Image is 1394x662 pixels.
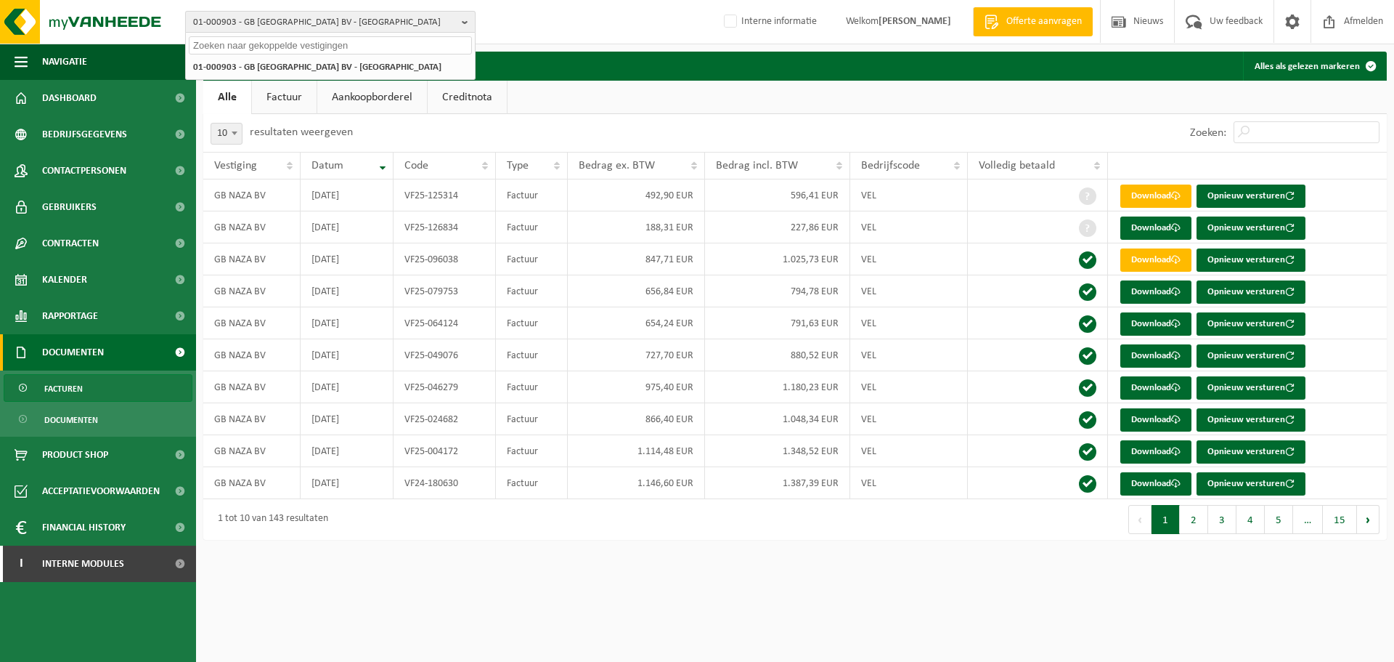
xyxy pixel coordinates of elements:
[973,7,1093,36] a: Offerte aanvragen
[203,435,301,467] td: GB NAZA BV
[1197,376,1305,400] button: Opnieuw versturen
[394,243,496,275] td: VF25-096038
[496,211,567,243] td: Factuur
[705,243,850,275] td: 1.025,73 EUR
[496,179,567,211] td: Factuur
[568,211,706,243] td: 188,31 EUR
[496,467,567,499] td: Factuur
[301,435,394,467] td: [DATE]
[850,243,967,275] td: VEL
[568,403,706,435] td: 866,40 EUR
[705,211,850,243] td: 227,86 EUR
[705,339,850,371] td: 880,52 EUR
[496,243,567,275] td: Factuur
[203,275,301,307] td: GB NAZA BV
[1152,505,1180,534] button: 1
[193,12,456,33] span: 01-000903 - GB [GEOGRAPHIC_DATA] BV - [GEOGRAPHIC_DATA]
[568,243,706,275] td: 847,71 EUR
[42,509,126,546] span: Financial History
[1120,312,1191,336] a: Download
[850,307,967,339] td: VEL
[1120,408,1191,432] a: Download
[1243,52,1385,81] button: Alles als gelezen markeren
[507,160,529,171] span: Type
[1120,249,1191,272] a: Download
[317,81,427,114] a: Aankoopborderel
[394,211,496,243] td: VF25-126834
[705,371,850,403] td: 1.180,23 EUR
[42,189,97,225] span: Gebruikers
[705,435,850,467] td: 1.348,52 EUR
[1190,127,1226,139] label: Zoeken:
[705,275,850,307] td: 794,78 EUR
[301,179,394,211] td: [DATE]
[705,467,850,499] td: 1.387,39 EUR
[301,339,394,371] td: [DATE]
[1197,408,1305,432] button: Opnieuw versturen
[301,403,394,435] td: [DATE]
[1197,440,1305,464] button: Opnieuw versturen
[721,11,817,33] label: Interne informatie
[1003,15,1085,29] span: Offerte aanvragen
[568,307,706,339] td: 654,24 EUR
[301,371,394,403] td: [DATE]
[4,405,192,433] a: Documenten
[394,467,496,499] td: VF24-180630
[203,243,301,275] td: GB NAZA BV
[428,81,507,114] a: Creditnota
[4,374,192,402] a: Facturen
[42,225,99,262] span: Contracten
[850,403,967,435] td: VEL
[568,179,706,211] td: 492,90 EUR
[211,124,242,144] span: 10
[979,160,1055,171] span: Volledig betaald
[1323,505,1357,534] button: 15
[1357,505,1379,534] button: Next
[203,179,301,211] td: GB NAZA BV
[301,467,394,499] td: [DATE]
[879,16,951,27] strong: [PERSON_NAME]
[394,435,496,467] td: VF25-004172
[394,339,496,371] td: VF25-049076
[705,179,850,211] td: 596,41 EUR
[568,275,706,307] td: 656,84 EUR
[1120,440,1191,464] a: Download
[15,546,28,582] span: I
[1208,505,1236,534] button: 3
[850,275,967,307] td: VEL
[42,262,87,298] span: Kalender
[394,403,496,435] td: VF25-024682
[496,403,567,435] td: Factuur
[203,467,301,499] td: GB NAZA BV
[1180,505,1208,534] button: 2
[301,211,394,243] td: [DATE]
[850,467,967,499] td: VEL
[203,371,301,403] td: GB NAZA BV
[1197,280,1305,304] button: Opnieuw versturen
[42,437,108,473] span: Product Shop
[861,160,920,171] span: Bedrijfscode
[1120,376,1191,400] a: Download
[42,334,104,371] span: Documenten
[850,371,967,403] td: VEL
[301,243,394,275] td: [DATE]
[1197,185,1305,208] button: Opnieuw versturen
[568,339,706,371] td: 727,70 EUR
[42,153,126,189] span: Contactpersonen
[1120,217,1191,240] a: Download
[203,211,301,243] td: GB NAZA BV
[705,403,850,435] td: 1.048,34 EUR
[850,435,967,467] td: VEL
[394,179,496,211] td: VF25-125314
[203,81,251,114] a: Alle
[1265,505,1293,534] button: 5
[211,506,328,533] div: 1 tot 10 van 143 resultaten
[1197,312,1305,336] button: Opnieuw versturen
[496,435,567,467] td: Factuur
[42,116,127,153] span: Bedrijfsgegevens
[189,36,472,55] input: Zoeken naar gekoppelde vestigingen
[496,371,567,403] td: Factuur
[1293,505,1323,534] span: …
[850,339,967,371] td: VEL
[496,307,567,339] td: Factuur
